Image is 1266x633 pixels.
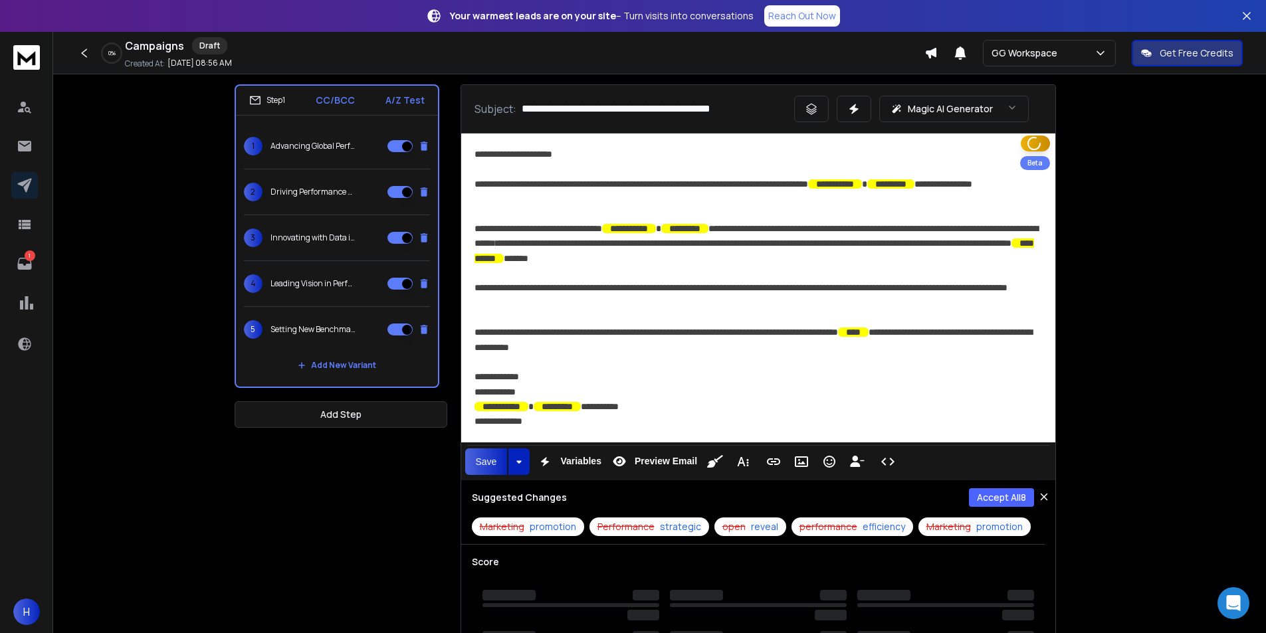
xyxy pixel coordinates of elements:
[845,448,870,475] button: Insert Unsubscribe Link
[789,448,814,475] button: Insert Image (Ctrl+P)
[768,9,836,23] p: Reach Out Now
[764,5,840,27] a: Reach Out Now
[702,448,728,475] button: Clean HTML
[722,520,746,533] span: open
[235,84,439,388] li: Step1CC/BCCA/Z Test1Advancing Global Performance Marketing Impact2Driving Performance Across the ...
[465,448,508,475] button: Save
[472,555,1045,569] h3: Score
[908,102,993,116] p: Magic AI Generator
[270,324,356,335] p: Setting New Benchmarks in Performance Marketing
[799,520,857,533] span: performance
[244,228,263,247] span: 3
[108,49,116,57] p: 0 %
[475,101,516,117] p: Subject:
[879,96,1029,122] button: Magic AI Generator
[125,38,184,54] h1: Campaigns
[1160,46,1233,60] p: Get Free Credits
[13,45,40,70] img: logo
[992,46,1063,60] p: GG Workspace
[244,183,263,201] span: 2
[863,520,905,533] span: efficiency
[532,448,604,475] button: Variables
[1132,40,1243,66] button: Get Free Credits
[287,352,387,379] button: Add New Variant
[875,448,900,475] button: Code View
[976,520,1023,533] span: promotion
[926,520,971,533] span: Marketing
[270,232,356,243] p: Innovating with Data in Performance Marketing
[480,520,524,533] span: Marketing
[597,520,655,533] span: Performance
[192,37,227,54] div: Draft
[167,58,232,68] p: [DATE] 08:56 AM
[244,274,263,293] span: 4
[25,250,35,261] p: 1
[13,598,40,625] button: H
[316,94,355,107] p: CC/BCC
[450,9,754,23] p: – Turn visits into conversations
[1020,156,1050,170] div: Beta
[450,9,616,22] strong: Your warmest leads are on your site
[11,250,38,277] a: 1
[660,520,701,533] span: strategic
[270,278,356,289] p: Leading Vision in Performance Marketing Leadership
[249,94,285,106] div: Step 1
[817,448,842,475] button: Emoticons
[530,520,576,533] span: promotion
[607,448,700,475] button: Preview Email
[244,320,263,339] span: 5
[270,141,356,151] p: Advancing Global Performance Marketing Impact
[558,456,604,467] span: Variables
[235,401,447,428] button: Add Step
[125,58,165,69] p: Created At:
[244,137,263,155] span: 1
[761,448,786,475] button: Insert Link (Ctrl+K)
[632,456,700,467] span: Preview Email
[751,520,778,533] span: reveal
[385,94,425,107] p: A/Z Test
[472,491,567,504] h3: Suggested Changes
[270,187,356,197] p: Driving Performance Across the Customer Journey
[1217,587,1249,619] div: Open Intercom Messenger
[969,488,1034,507] button: Accept All8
